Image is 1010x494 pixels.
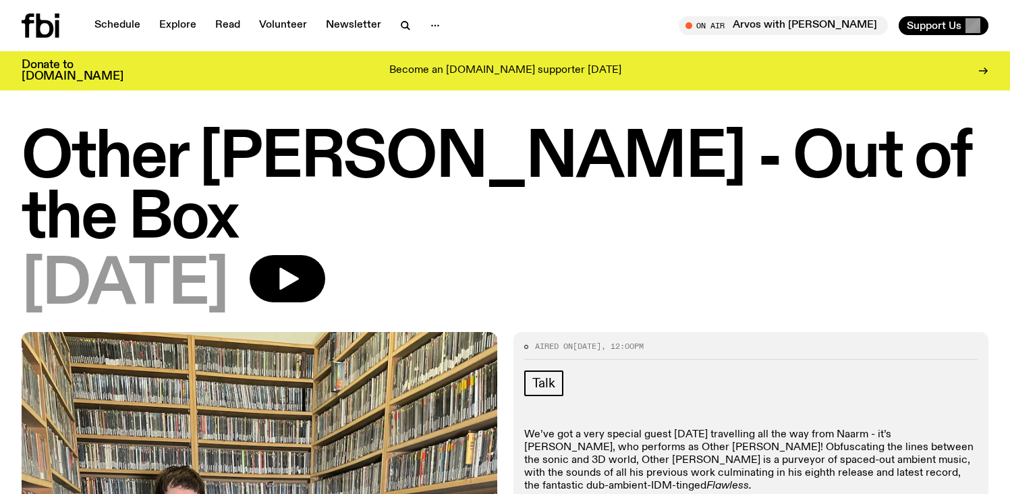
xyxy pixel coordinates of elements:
button: On AirArvos with [PERSON_NAME] [679,16,888,35]
a: Read [207,16,248,35]
em: Flawless. [706,481,752,491]
span: Aired on [535,341,573,352]
a: Schedule [86,16,148,35]
a: Explore [151,16,204,35]
p: Become an [DOMAIN_NAME] supporter [DATE] [389,65,621,77]
p: We’ve got a very special guest [DATE] travelling all the way from Naarm - it’s [PERSON_NAME], who... [524,429,978,493]
button: Support Us [899,16,988,35]
span: [DATE] [573,341,601,352]
span: , 12:00pm [601,341,644,352]
a: Newsletter [318,16,389,35]
h3: Donate to [DOMAIN_NAME] [22,59,123,82]
a: Talk [524,370,563,396]
span: Talk [532,376,555,391]
span: Support Us [907,20,961,32]
a: Volunteer [251,16,315,35]
span: [DATE] [22,255,228,316]
h1: Other [PERSON_NAME] - Out of the Box [22,128,988,250]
